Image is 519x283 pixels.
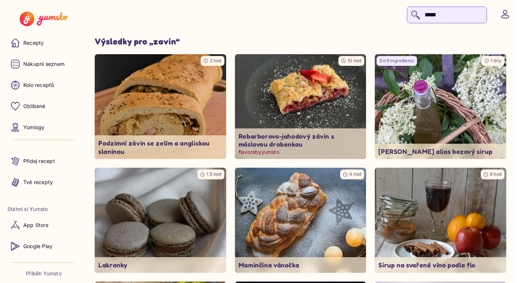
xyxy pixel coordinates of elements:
[378,261,503,269] p: Sirup na svařené víno podle flo
[23,39,44,47] p: Recepty
[7,76,80,94] a: Kolo receptů
[378,147,503,156] p: [PERSON_NAME] alias bezový sirup
[210,58,221,63] span: 2 hod
[7,238,80,255] a: Google Play
[20,12,67,26] img: Yumsto logo
[7,206,80,213] li: Stáhni si Yumsto
[490,171,502,177] span: 8 hod
[239,148,363,156] p: flavorsbyyumsto
[239,261,363,269] p: Maminčina vánočka
[95,54,226,159] a: undefined2 hodPodzimní závin se zelím a anglickou slaninou
[7,97,80,115] a: Oblíbené
[23,60,64,68] p: Nákupní seznam
[207,171,221,177] span: 1.5 hod
[23,179,53,186] p: Tvé recepty
[95,54,226,159] img: undefined
[375,168,506,273] img: undefined
[491,58,502,63] span: 1 dny
[239,132,363,148] p: Rebarborovo-jahodový závin s máslovou drobenkou
[23,222,48,229] p: App Store
[380,58,414,64] p: Do 6 ingrediencí
[235,168,366,273] a: undefined4 hodMaminčina vánočka
[23,103,46,110] p: Oblíbené
[23,81,54,89] p: Kolo receptů
[7,216,80,234] a: App Store
[23,243,52,250] p: Google Play
[375,168,506,273] a: undefined8 hodSirup na svařené víno podle flo
[23,124,44,131] p: Yumlogy
[347,58,361,63] span: 10 hod
[375,54,506,159] img: undefined
[7,119,80,136] a: Yumlogy
[98,261,223,269] p: Lakronky
[235,168,366,273] img: undefined
[23,158,55,165] p: Přidej recept
[95,36,506,47] h1: Výsledky pro „ zavin “
[7,152,80,170] a: Přidej recept
[7,174,80,191] a: Tvé recepty
[7,34,80,52] a: Recepty
[232,52,370,162] img: undefined
[235,54,366,159] a: undefined10 hodRebarborovo-jahodový závin s máslovou drobenkouflavorsbyyumsto
[375,54,506,159] a: undefinedDo 6 ingrediencí1 dny[PERSON_NAME] alias bezový sirup
[26,270,62,277] a: Příběh Yumsto
[7,55,80,73] a: Nákupní seznam
[95,168,226,273] img: undefined
[349,171,361,177] span: 4 hod
[98,139,223,155] p: Podzimní závin se zelím a anglickou slaninou
[95,168,226,273] a: undefined1.5 hodLakronky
